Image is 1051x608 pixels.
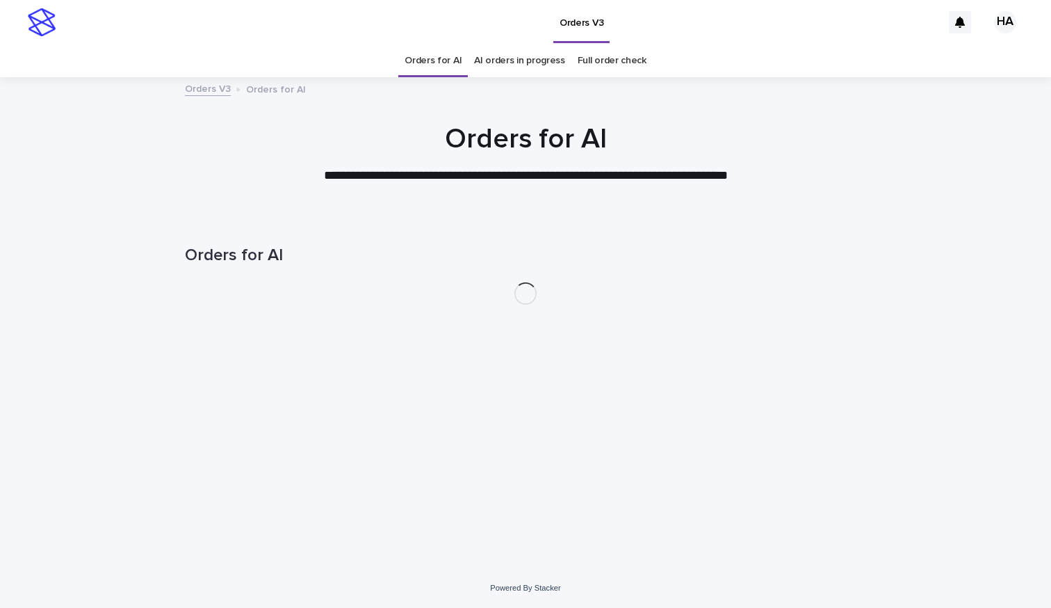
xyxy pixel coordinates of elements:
[185,122,866,156] h1: Orders for AI
[578,45,646,77] a: Full order check
[405,45,462,77] a: Orders for AI
[246,81,306,96] p: Orders for AI
[490,584,560,592] a: Powered By Stacker
[185,246,866,266] h1: Orders for AI
[474,45,565,77] a: AI orders in progress
[185,80,231,96] a: Orders V3
[994,11,1016,33] div: HA
[28,8,56,36] img: stacker-logo-s-only.png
